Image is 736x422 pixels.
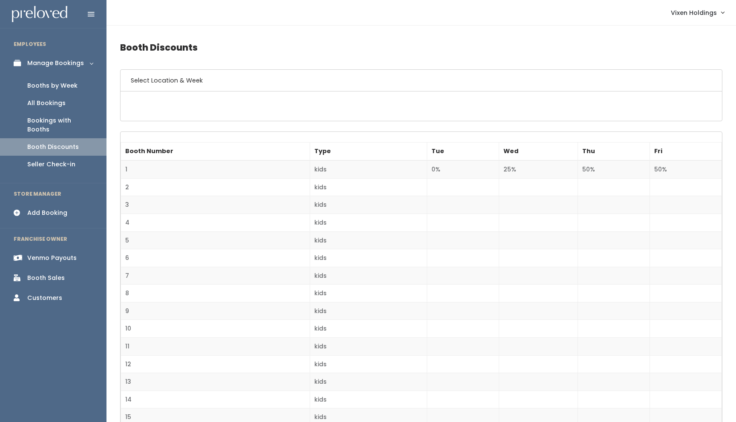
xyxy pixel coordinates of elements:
[27,160,75,169] div: Seller Check-in
[650,160,722,178] td: 50%
[310,178,427,196] td: kids
[121,320,310,338] td: 10
[121,302,310,320] td: 9
[12,6,67,23] img: preloved logo
[121,196,310,214] td: 3
[310,214,427,231] td: kids
[427,143,499,161] th: Tue
[121,391,310,408] td: 14
[121,249,310,267] td: 6
[121,178,310,196] td: 2
[27,143,79,151] div: Booth Discounts
[310,320,427,338] td: kids
[427,160,499,178] td: 0%
[121,70,722,91] h6: Select Location & Week
[310,338,427,356] td: kids
[27,81,78,90] div: Booths by Week
[662,3,733,22] a: Vixen Holdings
[27,294,62,302] div: Customers
[499,143,578,161] th: Wed
[310,391,427,408] td: kids
[27,99,66,108] div: All Bookings
[27,116,93,134] div: Bookings with Booths
[310,196,427,214] td: kids
[310,355,427,373] td: kids
[671,8,717,17] span: Vixen Holdings
[121,373,310,391] td: 13
[310,249,427,267] td: kids
[27,274,65,282] div: Booth Sales
[121,338,310,356] td: 11
[310,231,427,249] td: kids
[499,160,578,178] td: 25%
[120,36,722,59] h4: Booth Discounts
[121,285,310,302] td: 8
[310,373,427,391] td: kids
[578,160,650,178] td: 50%
[310,302,427,320] td: kids
[310,160,427,178] td: kids
[27,254,77,262] div: Venmo Payouts
[310,267,427,285] td: kids
[121,143,310,161] th: Booth Number
[310,143,427,161] th: Type
[121,355,310,373] td: 12
[310,285,427,302] td: kids
[121,267,310,285] td: 7
[27,208,67,217] div: Add Booking
[121,214,310,231] td: 4
[121,160,310,178] td: 1
[27,59,84,68] div: Manage Bookings
[121,231,310,249] td: 5
[650,143,722,161] th: Fri
[578,143,650,161] th: Thu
